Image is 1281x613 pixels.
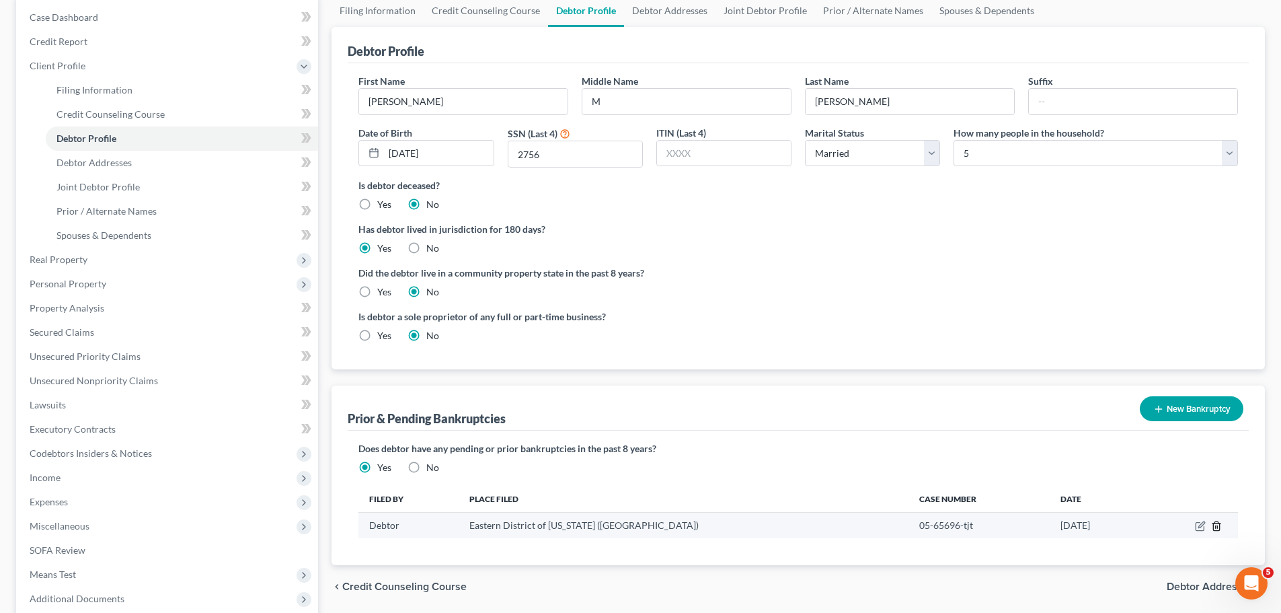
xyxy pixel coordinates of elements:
th: Date [1050,485,1141,512]
label: Does debtor have any pending or prior bankruptcies in the past 8 years? [358,441,1238,456]
span: 5 [1263,567,1274,578]
span: Secured Claims [30,326,94,338]
i: chevron_left [332,581,342,592]
label: SSN (Last 4) [508,127,557,141]
input: -- [359,89,568,114]
label: Yes [377,461,391,474]
span: Case Dashboard [30,11,98,23]
td: [DATE] [1050,513,1141,538]
span: Income [30,472,61,483]
input: XXXX [657,141,791,166]
a: Secured Claims [19,320,318,345]
label: Yes [377,329,391,342]
span: Filing Information [56,84,132,96]
a: Property Analysis [19,296,318,320]
a: Credit Report [19,30,318,54]
a: Case Dashboard [19,5,318,30]
label: Middle Name [582,74,638,88]
span: Personal Property [30,278,106,289]
label: Has debtor lived in jurisdiction for 180 days? [358,222,1238,236]
div: Debtor Profile [348,43,424,59]
span: Codebtors Insiders & Notices [30,447,152,459]
button: Debtor Addresses chevron_right [1167,581,1265,592]
a: Unsecured Priority Claims [19,345,318,369]
input: -- [806,89,1014,114]
span: Client Profile [30,60,85,71]
span: Additional Documents [30,593,124,604]
label: ITIN (Last 4) [656,126,706,140]
a: Joint Debtor Profile [46,175,318,199]
label: No [426,242,439,255]
input: MM/DD/YYYY [384,141,493,166]
span: Unsecured Nonpriority Claims [30,375,158,386]
label: Did the debtor live in a community property state in the past 8 years? [358,266,1238,280]
span: Executory Contracts [30,423,116,435]
label: No [426,329,439,342]
label: How many people in the household? [954,126,1104,140]
a: Debtor Addresses [46,151,318,175]
td: Eastern District of [US_STATE] ([GEOGRAPHIC_DATA]) [459,513,908,538]
th: Place Filed [459,485,908,512]
label: Marital Status [805,126,864,140]
span: Real Property [30,254,87,265]
span: Debtor Profile [56,133,116,144]
input: XXXX [508,141,642,167]
button: New Bankruptcy [1140,396,1243,421]
a: Lawsuits [19,393,318,417]
span: SOFA Review [30,544,85,556]
label: No [426,198,439,211]
input: M.I [582,89,791,114]
span: Unsecured Priority Claims [30,351,141,362]
span: Means Test [30,569,76,580]
span: Prior / Alternate Names [56,205,157,217]
span: Spouses & Dependents [56,229,151,241]
span: Credit Report [30,36,87,47]
a: SOFA Review [19,538,318,563]
iframe: Intercom live chat [1235,567,1268,600]
label: Yes [377,198,391,211]
label: No [426,461,439,474]
label: Last Name [805,74,849,88]
label: Suffix [1028,74,1053,88]
span: Credit Counseling Course [56,108,165,120]
a: Unsecured Nonpriority Claims [19,369,318,393]
label: Is debtor a sole proprietor of any full or part-time business? [358,310,791,324]
a: Prior / Alternate Names [46,199,318,223]
span: Debtor Addresses [56,157,132,168]
input: -- [1029,89,1237,114]
label: Date of Birth [358,126,412,140]
label: Yes [377,285,391,299]
td: Debtor [358,513,459,538]
span: Property Analysis [30,302,104,314]
button: chevron_left Credit Counseling Course [332,581,467,592]
th: Case Number [908,485,1050,512]
label: No [426,285,439,299]
a: Debtor Profile [46,127,318,151]
a: Credit Counseling Course [46,102,318,127]
span: Lawsuits [30,399,66,410]
span: Credit Counseling Course [342,581,467,592]
a: Executory Contracts [19,417,318,441]
span: Debtor Addresses [1167,581,1254,592]
th: Filed By [358,485,459,512]
label: Yes [377,242,391,255]
label: Is debtor deceased? [358,178,1238,192]
a: Filing Information [46,78,318,102]
span: Miscellaneous [30,520,89,532]
div: Prior & Pending Bankruptcies [348,410,506,427]
td: 05-65696-tjt [908,513,1050,538]
label: First Name [358,74,405,88]
span: Expenses [30,496,68,507]
span: Joint Debtor Profile [56,181,140,192]
a: Spouses & Dependents [46,223,318,248]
